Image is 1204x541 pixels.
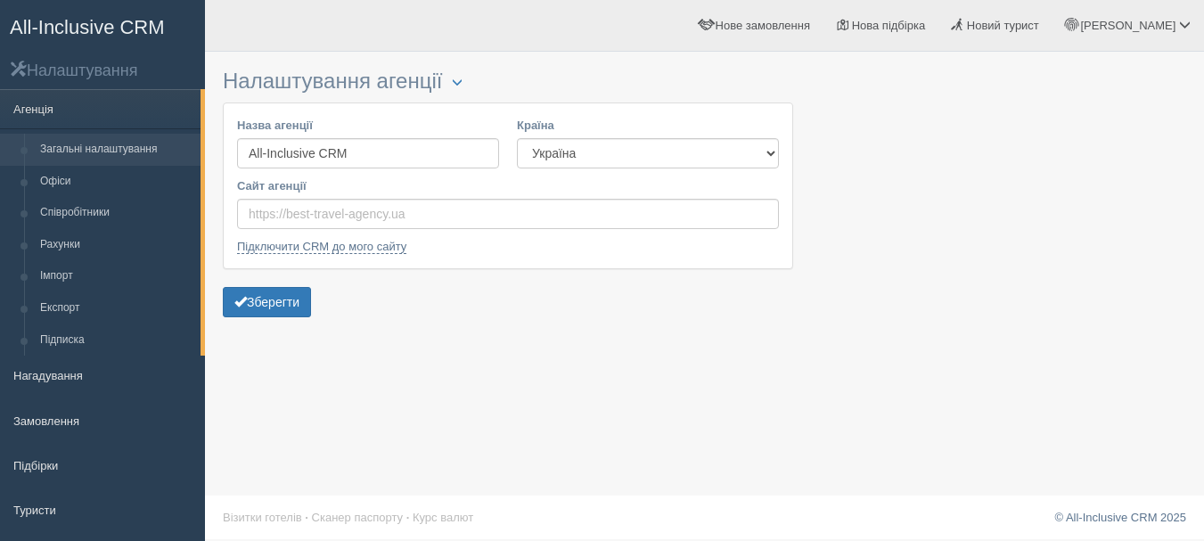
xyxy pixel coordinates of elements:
[413,511,473,524] a: Курс валют
[32,324,201,357] a: Підписка
[305,511,308,524] span: ·
[223,287,311,317] button: Зберегти
[237,117,499,134] label: Назва агенції
[223,511,302,524] a: Візитки готелів
[32,134,201,166] a: Загальні налаштування
[312,511,403,524] a: Сканер паспорту
[852,19,926,32] span: Нова підбірка
[32,292,201,324] a: Експорт
[223,70,793,94] h3: Налаштування агенції
[1054,511,1186,524] a: © All-Inclusive CRM 2025
[237,177,779,194] label: Сайт агенції
[1,1,204,50] a: All-Inclusive CRM
[32,166,201,198] a: Офіси
[32,260,201,292] a: Імпорт
[1080,19,1175,32] span: [PERSON_NAME]
[406,511,410,524] span: ·
[517,117,779,134] label: Країна
[10,16,165,38] span: All-Inclusive CRM
[967,19,1039,32] span: Новий турист
[32,197,201,229] a: Співробітники
[237,240,406,254] a: Підключити CRM до мого сайту
[237,199,779,229] input: https://best-travel-agency.ua
[32,229,201,261] a: Рахунки
[716,19,810,32] span: Нове замовлення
